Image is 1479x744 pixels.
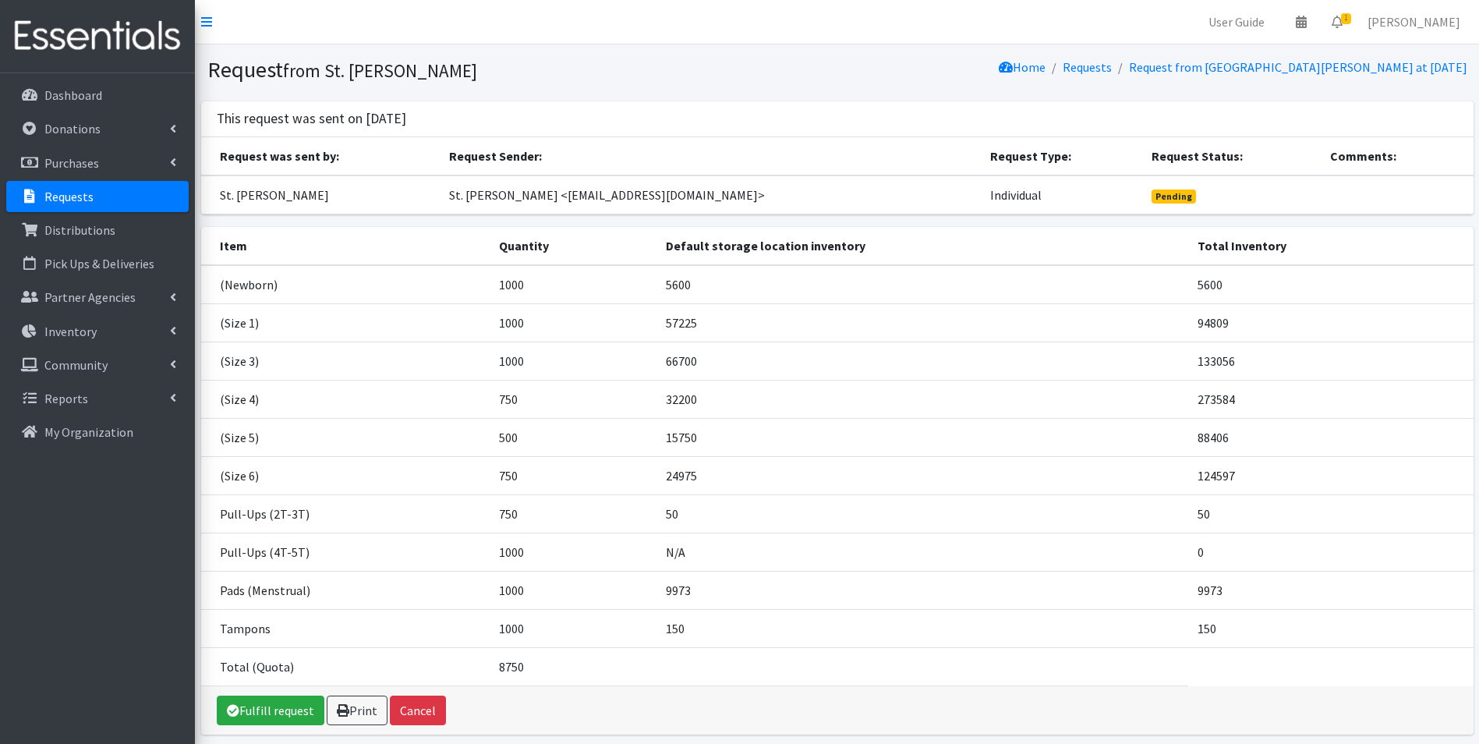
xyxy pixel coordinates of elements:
[440,137,982,175] th: Request Sender:
[656,456,1188,494] td: 24975
[656,227,1188,265] th: Default storage location inventory
[1321,137,1474,175] th: Comments:
[1152,190,1196,204] span: Pending
[656,303,1188,342] td: 57225
[6,282,189,313] a: Partner Agencies
[1188,494,1473,533] td: 50
[217,696,324,725] a: Fulfill request
[44,121,101,136] p: Donations
[490,227,656,265] th: Quantity
[656,571,1188,609] td: 9973
[1319,6,1355,37] a: 1
[981,175,1142,214] td: Individual
[217,111,406,127] h3: This request was sent on [DATE]
[327,696,387,725] a: Print
[6,147,189,179] a: Purchases
[6,113,189,144] a: Donations
[201,456,490,494] td: (Size 6)
[6,10,189,62] img: HumanEssentials
[201,227,490,265] th: Item
[999,59,1046,75] a: Home
[1355,6,1473,37] a: [PERSON_NAME]
[1188,227,1473,265] th: Total Inventory
[1188,342,1473,380] td: 133056
[1188,303,1473,342] td: 94809
[490,418,656,456] td: 500
[1188,533,1473,571] td: 0
[44,87,102,103] p: Dashboard
[44,155,99,171] p: Purchases
[201,380,490,418] td: (Size 4)
[201,342,490,380] td: (Size 3)
[1188,571,1473,609] td: 9973
[1142,137,1320,175] th: Request Status:
[201,265,490,304] td: (Newborn)
[1063,59,1112,75] a: Requests
[44,357,108,373] p: Community
[44,391,88,406] p: Reports
[656,609,1188,647] td: 150
[490,303,656,342] td: 1000
[201,571,490,609] td: Pads (Menstrual)
[44,289,136,305] p: Partner Agencies
[656,380,1188,418] td: 32200
[1188,418,1473,456] td: 88406
[1129,59,1467,75] a: Request from [GEOGRAPHIC_DATA][PERSON_NAME] at [DATE]
[6,181,189,212] a: Requests
[490,494,656,533] td: 750
[1341,13,1351,24] span: 1
[490,456,656,494] td: 750
[981,137,1142,175] th: Request Type:
[6,349,189,381] a: Community
[440,175,982,214] td: St. [PERSON_NAME] <[EMAIL_ADDRESS][DOMAIN_NAME]>
[490,533,656,571] td: 1000
[656,494,1188,533] td: 50
[390,696,446,725] button: Cancel
[201,494,490,533] td: Pull-Ups (2T-3T)
[490,609,656,647] td: 1000
[1188,265,1473,304] td: 5600
[490,571,656,609] td: 1000
[1188,609,1473,647] td: 150
[207,56,832,83] h1: Request
[44,222,115,238] p: Distributions
[44,324,97,339] p: Inventory
[656,265,1188,304] td: 5600
[201,647,490,686] td: Total (Quota)
[1196,6,1277,37] a: User Guide
[6,383,189,414] a: Reports
[44,256,154,271] p: Pick Ups & Deliveries
[201,609,490,647] td: Tampons
[6,416,189,448] a: My Organization
[490,265,656,304] td: 1000
[44,424,133,440] p: My Organization
[283,59,477,82] small: from St. [PERSON_NAME]
[201,175,440,214] td: St. [PERSON_NAME]
[201,533,490,571] td: Pull-Ups (4T-5T)
[6,80,189,111] a: Dashboard
[1188,456,1473,494] td: 124597
[656,418,1188,456] td: 15750
[490,380,656,418] td: 750
[6,214,189,246] a: Distributions
[201,303,490,342] td: (Size 1)
[6,316,189,347] a: Inventory
[490,342,656,380] td: 1000
[6,248,189,279] a: Pick Ups & Deliveries
[1188,380,1473,418] td: 273584
[201,418,490,456] td: (Size 5)
[490,647,656,686] td: 8750
[201,137,440,175] th: Request was sent by:
[656,533,1188,571] td: N/A
[656,342,1188,380] td: 66700
[44,189,94,204] p: Requests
